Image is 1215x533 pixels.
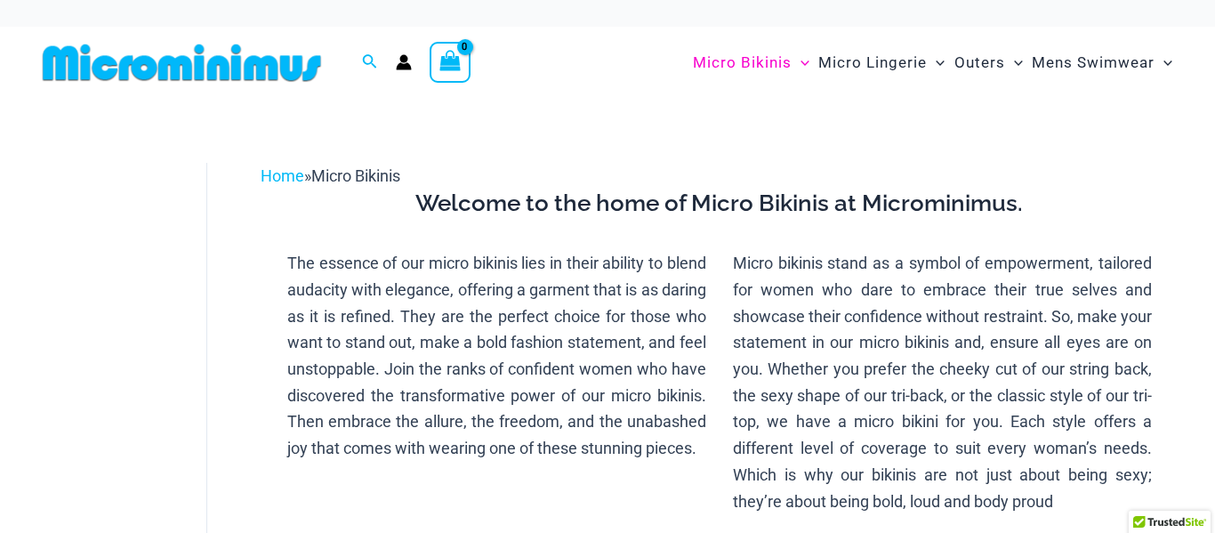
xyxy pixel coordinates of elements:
[44,149,205,505] iframe: TrustedSite Certified
[693,40,792,85] span: Micro Bikinis
[1027,36,1177,90] a: Mens SwimwearMenu ToggleMenu Toggle
[261,166,400,185] span: »
[733,250,1152,514] p: Micro bikinis stand as a symbol of empowerment, tailored for women who dare to embrace their true...
[311,166,400,185] span: Micro Bikinis
[954,40,1005,85] span: Outers
[792,40,809,85] span: Menu Toggle
[261,166,304,185] a: Home
[1005,40,1023,85] span: Menu Toggle
[688,36,814,90] a: Micro BikinisMenu ToggleMenu Toggle
[1032,40,1155,85] span: Mens Swimwear
[287,250,706,462] p: The essence of our micro bikinis lies in their ability to blend audacity with elegance, offering ...
[362,52,378,74] a: Search icon link
[818,40,927,85] span: Micro Lingerie
[950,36,1027,90] a: OutersMenu ToggleMenu Toggle
[686,33,1179,93] nav: Site Navigation
[814,36,949,90] a: Micro LingerieMenu ToggleMenu Toggle
[927,40,945,85] span: Menu Toggle
[274,189,1165,219] h3: Welcome to the home of Micro Bikinis at Microminimus.
[1155,40,1172,85] span: Menu Toggle
[396,54,412,70] a: Account icon link
[36,43,328,83] img: MM SHOP LOGO FLAT
[430,42,471,83] a: View Shopping Cart, empty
